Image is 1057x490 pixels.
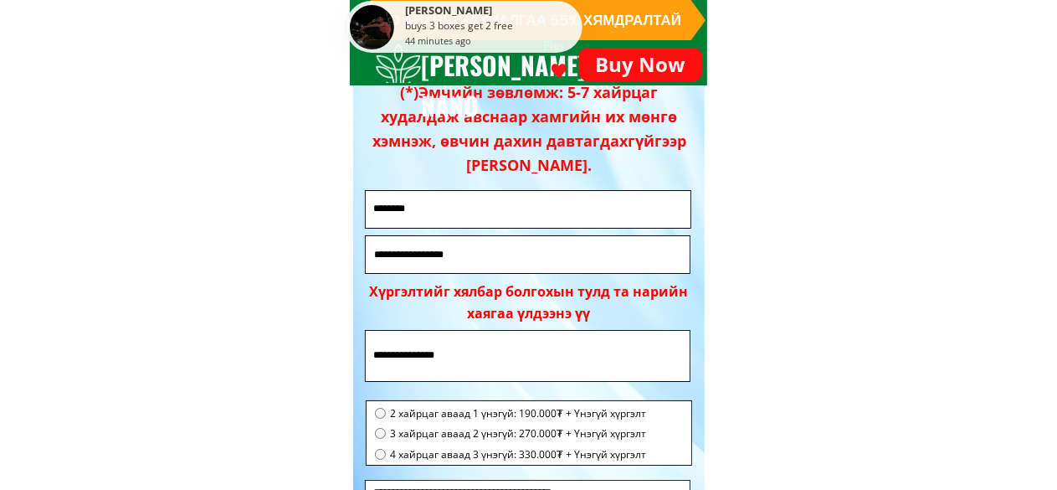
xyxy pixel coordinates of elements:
[579,48,702,81] p: Buy Now
[405,19,578,34] div: buys 3 boxes get 2 free
[360,80,700,177] h3: (*)Эмчийн зөвлөмж: 5-7 хайрцаг худалдаж авснаар хамгийн их мөнгө хэмнэж, өвчин дахин давтагдахгүй...
[390,426,646,441] span: 3 хайрцаг аваад 2 үнэгүй: 270.000₮ + Үнэгүй хүргэлт
[369,281,688,324] div: Хүргэлтийг хялбар болгохын тулд та нарийн хаягаа үлдээнэ үү
[390,446,646,462] span: 4 хайрцаг аваад 3 үнэгүй: 330.000₮ + Үнэгүй хүргэлт
[390,405,646,421] span: 2 хайрцаг аваад 1 үнэгүй: 190.000₮ + Үнэгүй хүргэлт
[405,34,471,49] div: 44 minutes ago
[421,45,607,126] h3: [PERSON_NAME] NANO
[405,5,578,19] div: [PERSON_NAME]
